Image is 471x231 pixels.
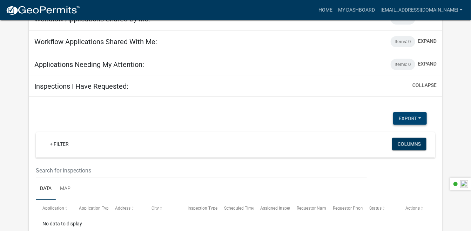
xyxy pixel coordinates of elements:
[406,206,420,211] span: Actions
[418,60,437,68] button: expand
[36,200,72,217] datatable-header-cell: Application
[181,200,217,217] datatable-header-cell: Inspection Type
[333,206,365,211] span: Requestor Phone
[412,82,437,89] button: collapse
[115,206,130,211] span: Address
[297,206,328,211] span: Requestor Name
[391,36,415,47] div: Items: 0
[369,206,382,211] span: Status
[326,200,363,217] datatable-header-cell: Requestor Phone
[36,163,367,178] input: Search for inspections
[254,200,290,217] datatable-header-cell: Assigned Inspector
[34,38,157,46] h5: Workflow Applications Shared With Me:
[44,138,74,150] a: + Filter
[217,200,254,217] datatable-header-cell: Scheduled Time
[152,206,159,211] span: City
[108,200,145,217] datatable-header-cell: Address
[56,178,75,200] a: Map
[34,60,144,69] h5: Applications Needing My Attention:
[145,200,181,217] datatable-header-cell: City
[36,178,56,200] a: Data
[188,206,217,211] span: Inspection Type
[418,38,437,45] button: expand
[399,200,435,217] datatable-header-cell: Actions
[391,59,415,70] div: Items: 0
[393,112,427,125] button: Export
[34,82,128,90] h5: Inspections I Have Requested:
[261,206,297,211] span: Assigned Inspector
[79,206,111,211] span: Application Type
[418,15,437,22] button: expand
[335,4,378,17] a: My Dashboard
[290,200,327,217] datatable-header-cell: Requestor Name
[392,138,426,150] button: Columns
[378,4,465,17] a: [EMAIL_ADDRESS][DOMAIN_NAME]
[316,4,335,17] a: Home
[363,200,399,217] datatable-header-cell: Status
[42,206,64,211] span: Application
[72,200,109,217] datatable-header-cell: Application Type
[224,206,254,211] span: Scheduled Time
